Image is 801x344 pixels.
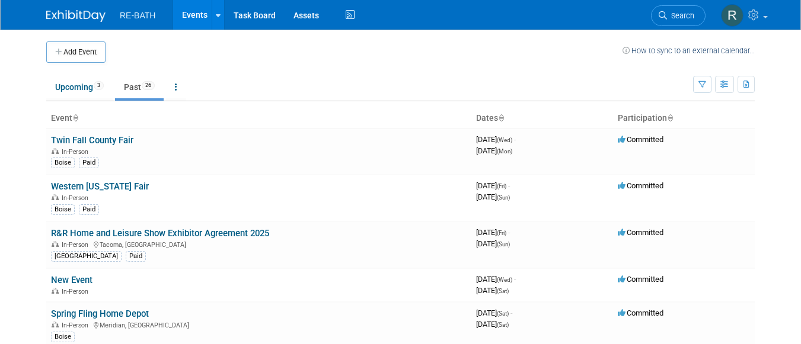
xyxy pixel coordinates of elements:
div: Paid [79,204,99,215]
span: [DATE] [476,286,509,295]
img: In-Person Event [52,322,59,327]
span: (Fri) [497,230,506,236]
span: In-Person [62,194,92,202]
div: Boise [51,332,75,342]
a: New Event [51,275,92,285]
a: How to sync to an external calendar... [623,46,755,55]
span: RE-BATH [120,11,155,20]
span: In-Person [62,322,92,329]
img: In-Person Event [52,288,59,294]
div: Boise [51,204,75,215]
img: In-Person Event [52,241,59,247]
span: [DATE] [476,275,516,284]
span: [DATE] [476,228,510,237]
span: Committed [618,275,663,284]
span: Committed [618,135,663,144]
span: (Sun) [497,241,510,247]
span: In-Person [62,288,92,295]
img: In-Person Event [52,194,59,200]
span: 3 [94,81,104,90]
a: Sort by Participation Type [667,113,673,123]
div: Tacoma, [GEOGRAPHIC_DATA] [51,239,467,249]
a: Spring Fling Home Depot [51,308,149,319]
span: 26 [142,81,155,90]
span: (Mon) [497,148,512,155]
span: - [510,308,512,317]
span: (Sat) [497,322,509,328]
button: Add Event [46,41,106,63]
span: (Wed) [497,137,512,143]
a: Upcoming3 [46,76,113,98]
th: Participation [613,108,755,128]
span: - [514,135,516,144]
th: Event [46,108,471,128]
a: Past26 [115,76,164,98]
a: Western [US_STATE] Fair [51,181,149,192]
span: [DATE] [476,192,510,201]
span: - [508,181,510,190]
span: Committed [618,228,663,237]
div: Meridian, [GEOGRAPHIC_DATA] [51,320,467,329]
a: Search [651,5,706,26]
span: [DATE] [476,320,509,329]
img: In-Person Event [52,148,59,154]
span: (Sun) [497,194,510,201]
span: (Wed) [497,277,512,283]
span: In-Person [62,148,92,156]
span: Committed [618,308,663,317]
a: Twin Fall County Fair [51,135,133,146]
span: [DATE] [476,135,516,144]
span: - [514,275,516,284]
span: [DATE] [476,181,510,190]
span: Committed [618,181,663,190]
span: - [508,228,510,237]
div: [GEOGRAPHIC_DATA] [51,251,122,262]
th: Dates [471,108,613,128]
div: Boise [51,157,75,168]
img: Re-Bath Northwest [721,4,743,27]
span: [DATE] [476,239,510,248]
span: (Sat) [497,288,509,294]
span: (Fri) [497,183,506,189]
img: ExhibitDay [46,10,106,22]
div: Paid [126,251,146,262]
span: [DATE] [476,146,512,155]
span: In-Person [62,241,92,249]
a: Sort by Start Date [498,113,504,123]
a: R&R Home and Leisure Show Exhibitor Agreement 2025 [51,228,269,239]
span: [DATE] [476,308,512,317]
span: (Sat) [497,310,509,317]
div: Paid [79,157,99,168]
a: Sort by Event Name [72,113,78,123]
span: Search [667,11,694,20]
